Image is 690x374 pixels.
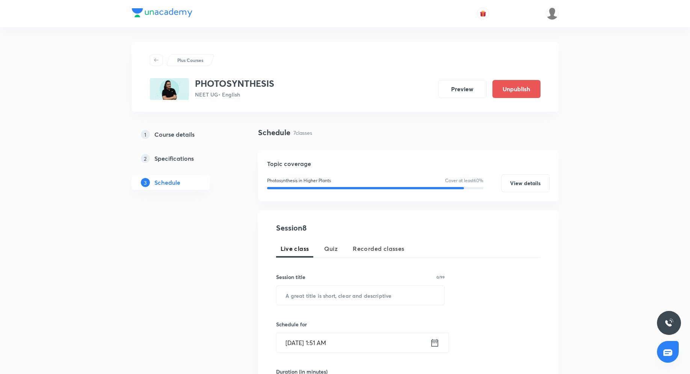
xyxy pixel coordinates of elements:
p: Photosynthesis in Higher Plants [267,177,331,184]
h6: Session title [276,273,305,281]
a: 2Specifications [132,151,234,166]
p: 2 [141,154,150,163]
p: 0/99 [436,275,445,279]
a: 1Course details [132,127,234,142]
p: NEET UG • English [195,90,274,98]
h5: Course details [154,130,195,139]
input: A great title is short, clear and descriptive [276,286,445,305]
span: Quiz [324,244,338,253]
button: Preview [438,80,486,98]
h3: PHOTOSYNTHESIS [195,78,274,89]
img: Company Logo [132,8,192,17]
button: avatar [477,8,489,20]
img: 7B7AE881-696F-42A8-9DAF-60C965FB932D_plus.png [150,78,189,100]
img: avatar [480,10,486,17]
p: Plus Courses [177,57,203,63]
p: 1 [141,130,150,139]
h4: Schedule [258,127,290,138]
img: ttu [664,318,673,327]
span: Recorded classes [353,244,404,253]
span: Live class [281,244,309,253]
p: 7 classes [293,129,312,137]
p: Cover at least 60 % [445,177,483,184]
h5: Specifications [154,154,194,163]
h6: Schedule for [276,320,445,328]
a: Company Logo [132,8,192,19]
button: Unpublish [492,80,541,98]
p: 3 [141,178,150,187]
h5: Topic coverage [267,159,550,168]
h4: Session 8 [276,222,413,234]
h5: Schedule [154,178,180,187]
img: Siddharth Mitra [546,7,559,20]
button: View details [501,174,550,192]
